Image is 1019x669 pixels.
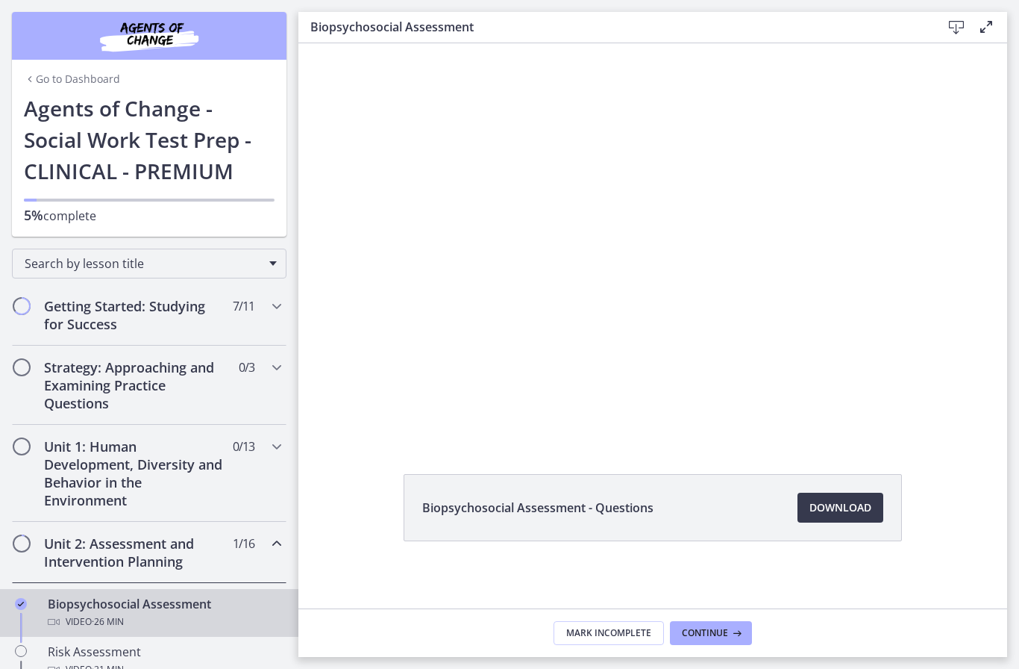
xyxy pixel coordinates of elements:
a: Go to Dashboard [24,72,120,87]
h3: Biopsychosocial Assessment [310,18,918,36]
h2: Unit 1: Human Development, Diversity and Behavior in the Environment [44,438,226,509]
span: 0 / 13 [233,438,254,455]
div: Search by lesson title [12,249,286,279]
span: · 26 min [92,613,124,631]
iframe: Video Lesson [298,43,1007,440]
span: 5% [24,206,43,224]
div: Video [48,613,280,631]
span: Mark Incomplete [566,627,651,639]
p: complete [24,206,275,225]
span: Continue [682,627,728,639]
h1: Agents of Change - Social Work Test Prep - CLINICAL - PREMIUM [24,93,275,187]
div: Biopsychosocial Assessment [48,595,280,631]
a: Download [797,493,883,523]
span: Biopsychosocial Assessment - Questions [422,499,653,517]
h2: Unit 2: Assessment and Intervention Planning [44,535,226,570]
span: 0 / 3 [239,358,254,376]
i: Completed [15,598,27,610]
span: Search by lesson title [25,255,262,272]
h2: Strategy: Approaching and Examining Practice Questions [44,358,226,412]
span: 1 / 16 [233,535,254,553]
span: Download [809,499,871,517]
span: 7 / 11 [233,297,254,315]
button: Mark Incomplete [554,621,664,645]
h2: Getting Started: Studying for Success [44,297,226,333]
button: Continue [670,621,752,645]
img: Agents of Change [60,18,239,54]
